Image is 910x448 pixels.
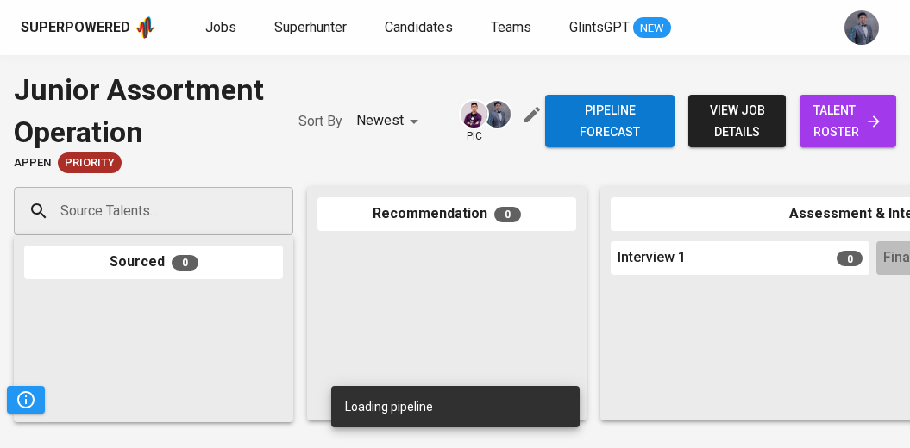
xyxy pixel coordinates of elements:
a: Superhunter [274,17,350,39]
a: Teams [491,17,535,39]
span: Pipeline forecast [559,100,661,142]
span: Appen [14,155,51,171]
button: Pipeline forecast [545,95,675,147]
div: Recommendation [317,197,576,231]
img: jhon@glints.com [844,10,879,45]
span: talent roster [813,100,882,142]
button: view job details [688,95,785,147]
div: New Job received from Demand Team [58,152,122,173]
span: Priority [58,155,122,171]
img: jhon@glints.com [484,101,511,128]
div: Newest [356,105,424,137]
span: 0 [837,251,863,266]
div: Sourced [24,246,283,279]
span: 0 [172,255,198,271]
div: Loading pipeline [345,391,433,422]
button: Open [284,209,287,213]
p: Newest [356,110,404,131]
span: Jobs [205,19,236,35]
img: app logo [134,15,157,40]
img: erwin@glints.com [461,101,487,128]
a: Jobs [205,17,240,39]
a: talent roster [800,95,896,147]
a: GlintsGPT NEW [569,17,671,39]
span: GlintsGPT [569,19,630,35]
div: Superpowered [21,18,130,38]
div: pic [459,99,489,144]
span: Superhunter [274,19,347,35]
button: Pipeline Triggers [7,386,45,414]
span: Candidates [385,19,453,35]
span: NEW [633,20,671,37]
span: 0 [494,207,521,222]
span: Teams [491,19,531,35]
p: Sort By [298,111,342,132]
a: Superpoweredapp logo [21,15,157,40]
span: view job details [702,100,771,142]
span: Interview 1 [618,248,686,268]
div: Junior Assortment Operation [14,69,264,152]
a: Candidates [385,17,456,39]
